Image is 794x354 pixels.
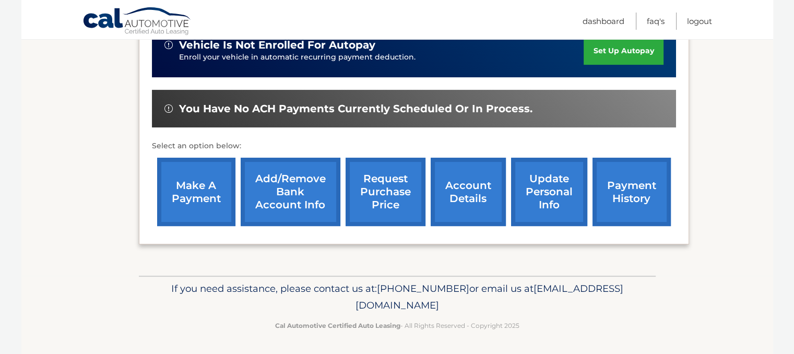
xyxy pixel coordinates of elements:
a: Dashboard [583,13,624,30]
a: make a payment [157,158,235,226]
p: If you need assistance, please contact us at: or email us at [146,280,649,314]
img: alert-white.svg [164,104,173,113]
p: Enroll your vehicle in automatic recurring payment deduction. [179,52,584,63]
p: Select an option below: [152,140,676,152]
a: Add/Remove bank account info [241,158,340,226]
span: [EMAIL_ADDRESS][DOMAIN_NAME] [355,282,623,311]
a: Cal Automotive [82,7,192,37]
a: FAQ's [647,13,665,30]
span: [PHONE_NUMBER] [377,282,469,294]
a: payment history [592,158,671,226]
a: set up autopay [584,37,663,65]
a: account details [431,158,506,226]
img: alert-white.svg [164,41,173,49]
a: update personal info [511,158,587,226]
p: - All Rights Reserved - Copyright 2025 [146,320,649,331]
span: vehicle is not enrolled for autopay [179,39,375,52]
strong: Cal Automotive Certified Auto Leasing [275,322,400,329]
a: Logout [687,13,712,30]
a: request purchase price [346,158,425,226]
span: You have no ACH payments currently scheduled or in process. [179,102,532,115]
